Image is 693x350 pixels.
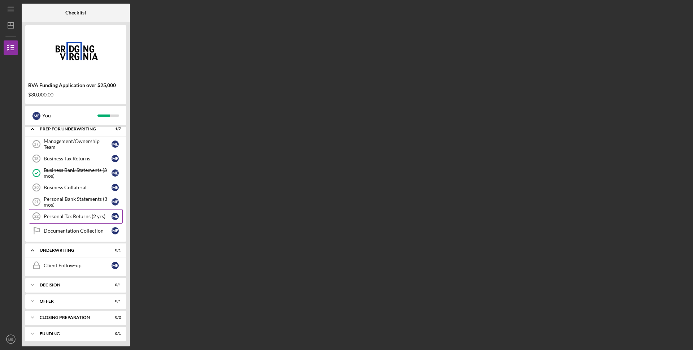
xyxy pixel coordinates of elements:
div: Offer [40,299,103,303]
div: M E [112,213,119,220]
div: You [42,109,97,122]
div: Business Bank Statements (3 mos) [44,167,112,179]
tspan: 18 [34,156,38,161]
div: Underwriting [40,248,103,252]
div: 0 / 1 [108,299,121,303]
div: Client Follow-up [44,263,112,268]
div: M E [32,112,40,120]
text: ME [8,337,13,341]
a: 18Business Tax ReturnsME [29,151,123,166]
img: Product logo [25,29,126,72]
div: Documentation Collection [44,228,112,234]
div: Decision [40,283,103,287]
div: 1 / 7 [108,127,121,131]
b: Checklist [65,10,86,16]
a: 21Personal Bank Statements (3 mos)ME [29,195,123,209]
a: Documentation CollectionME [29,224,123,238]
div: 0 / 2 [108,315,121,320]
a: Business Bank Statements (3 mos)ME [29,166,123,180]
a: 22Personal Tax Returns (2 yrs)ME [29,209,123,224]
div: Business Collateral [44,185,112,190]
div: 0 / 1 [108,283,121,287]
tspan: 17 [34,142,38,146]
div: M E [112,198,119,206]
div: M E [112,184,119,191]
div: Closing Preparation [40,315,103,320]
tspan: 21 [34,200,39,204]
div: M E [112,227,119,234]
tspan: 22 [34,214,39,219]
div: Funding [40,332,103,336]
div: Personal Bank Statements (3 mos) [44,196,112,208]
a: Client Follow-upME [29,258,123,273]
div: 0 / 1 [108,332,121,336]
a: 20Business CollateralME [29,180,123,195]
div: $30,000.00 [28,92,123,98]
tspan: 20 [34,185,39,190]
div: Business Tax Returns [44,156,112,161]
div: M E [112,169,119,177]
div: BVA Funding Application over $25,000 [28,82,123,88]
div: M E [112,141,119,148]
div: 0 / 1 [108,248,121,252]
a: 17Management/Ownership TeamME [29,137,123,151]
div: Management/Ownership Team [44,138,112,150]
div: M E [112,262,119,269]
div: Personal Tax Returns (2 yrs) [44,213,112,219]
div: Prep for Underwriting [40,127,103,131]
button: ME [4,332,18,346]
div: M E [112,155,119,162]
